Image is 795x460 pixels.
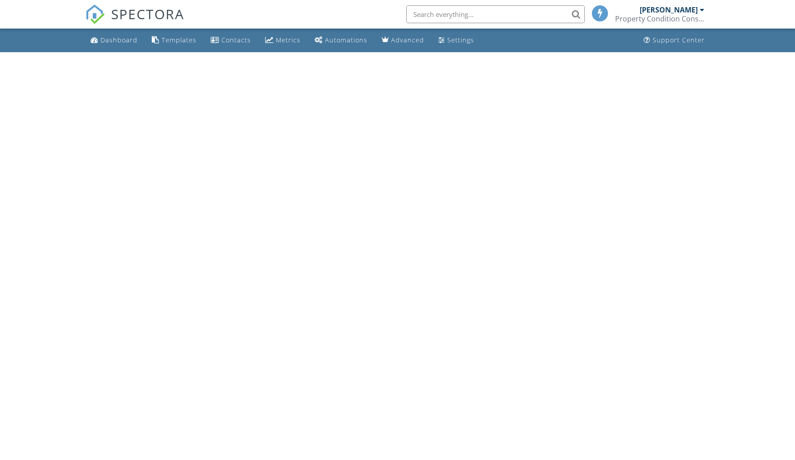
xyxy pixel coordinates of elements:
[640,5,698,14] div: [PERSON_NAME]
[378,32,428,49] a: Advanced
[85,4,105,24] img: The Best Home Inspection Software - Spectora
[640,32,708,49] a: Support Center
[276,36,300,44] div: Metrics
[615,14,704,23] div: Property Condition Consulting
[100,36,137,44] div: Dashboard
[162,36,196,44] div: Templates
[85,12,184,31] a: SPECTORA
[111,4,184,23] span: SPECTORA
[435,32,478,49] a: Settings
[148,32,200,49] a: Templates
[391,36,424,44] div: Advanced
[653,36,705,44] div: Support Center
[447,36,474,44] div: Settings
[87,32,141,49] a: Dashboard
[262,32,304,49] a: Metrics
[406,5,585,23] input: Search everything...
[311,32,371,49] a: Automations (Basic)
[325,36,367,44] div: Automations
[221,36,251,44] div: Contacts
[207,32,254,49] a: Contacts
